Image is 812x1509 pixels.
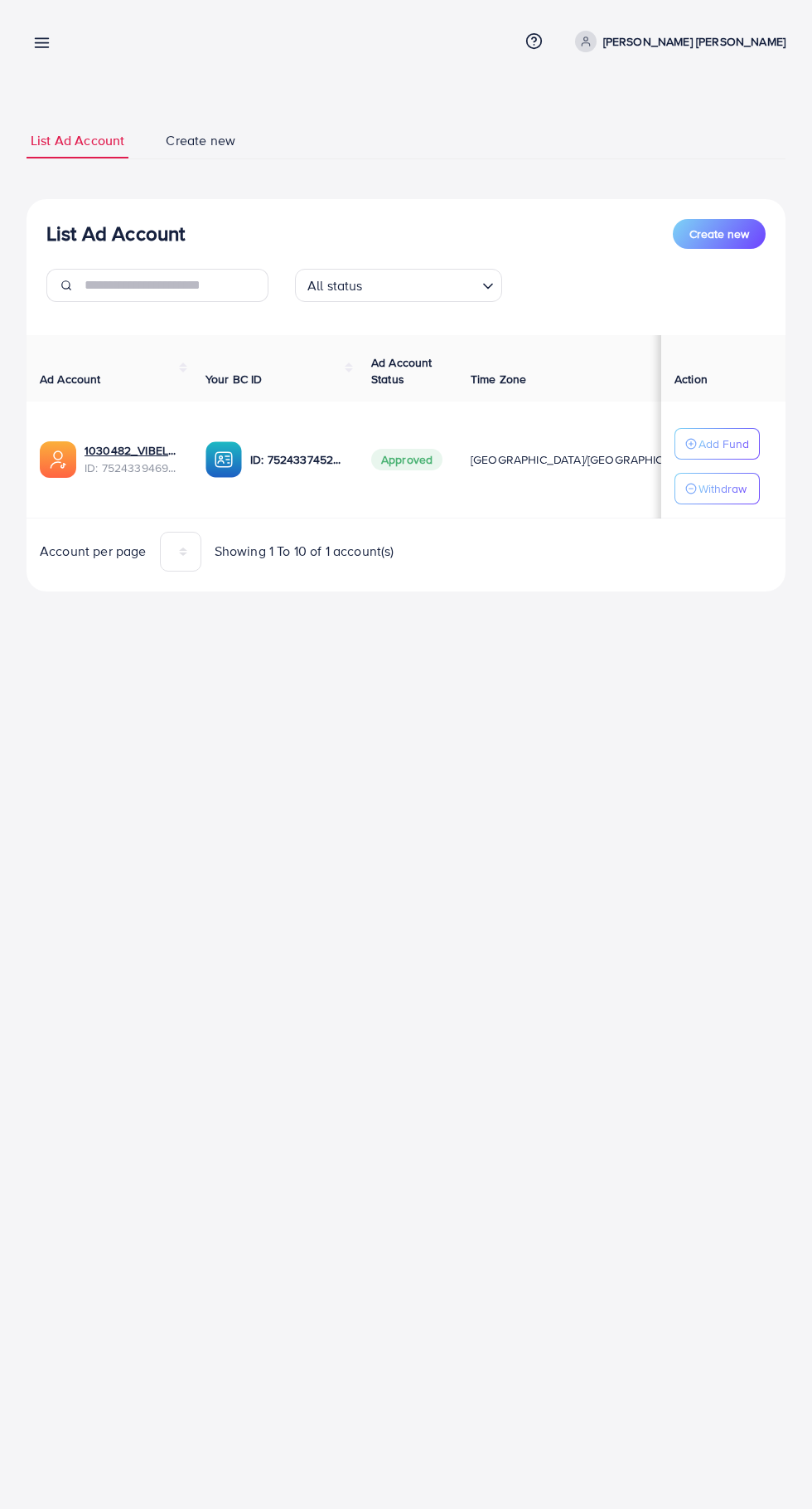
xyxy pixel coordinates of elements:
[250,450,345,470] p: ID: 7524337452656443408
[40,441,76,478] img: ic-ads-acc.e4c84228.svg
[205,371,263,387] span: Your BC ID
[689,226,749,242] span: Create new
[371,354,433,387] span: Ad Account Status
[674,428,760,460] button: Add Fund
[603,32,785,51] p: [PERSON_NAME] [PERSON_NAME]
[166,131,235,150] span: Create new
[368,270,476,298] input: Search for option
[371,449,442,470] span: Approved
[673,219,766,249] button: Create new
[698,479,747,499] p: Withdraw
[85,460,179,476] span: ID: 7524339469630734343
[85,442,179,459] a: 1030482_VIBELLA_1751896853798
[215,542,394,561] span: Showing 1 To 10 of 1 account(s)
[85,442,179,476] div: <span class='underline'>1030482_VIBELLA_1751896853798</span></br>7524339469630734343
[674,371,708,387] span: Action
[698,434,749,454] p: Add Fund
[295,269,502,302] div: Search for option
[205,441,242,478] img: ic-ba-acc.ded83a64.svg
[31,131,124,150] span: List Ad Account
[40,542,147,561] span: Account per page
[471,371,526,387] span: Time Zone
[674,473,760,504] button: Withdraw
[471,451,701,468] span: [GEOGRAPHIC_DATA]/[GEOGRAPHIC_DATA]
[304,274,366,298] span: All status
[40,371,101,387] span: Ad Account
[568,31,785,52] a: [PERSON_NAME] [PERSON_NAME]
[46,221,185,246] h3: List Ad Account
